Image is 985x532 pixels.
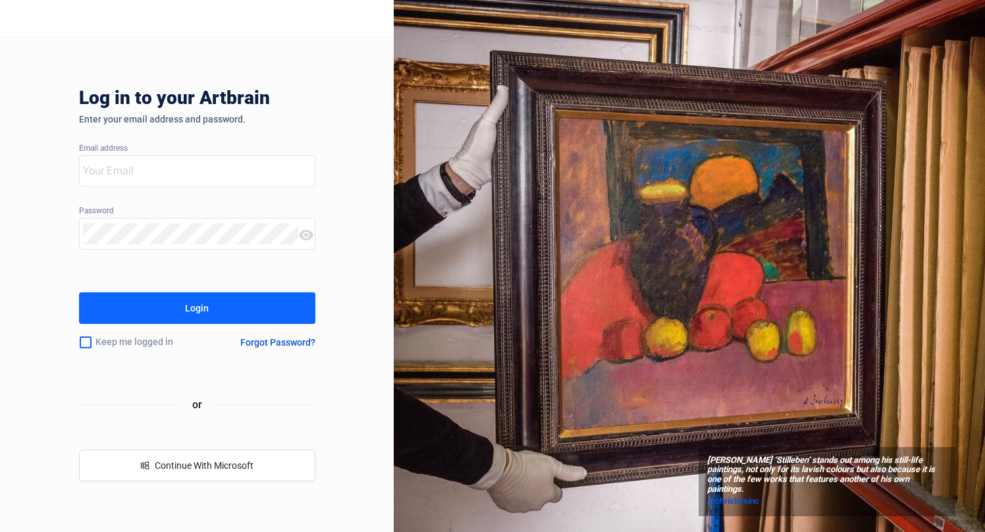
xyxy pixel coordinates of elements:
div: Password [79,207,315,216]
div: Login [185,298,209,319]
span: Continue With Microsoft [155,460,253,471]
span: [PERSON_NAME] ‘Stilleben’ stands out among his still-life paintings, not only for its lavish colo... [707,456,947,495]
span: windows [140,461,149,470]
div: Log in to your Artbrain [79,88,474,114]
button: windowsContinue With Microsoft [79,450,315,481]
span: or [182,396,213,413]
span: @christiesinc [707,496,759,506]
button: Login [79,292,315,324]
div: Keep me logged in [79,329,209,356]
div: Enter your email address and password. [79,114,315,124]
input: Your Email [83,161,299,182]
a: @christiesinc [707,494,947,508]
div: Forgot Password? [240,337,315,348]
div: Email address [79,144,315,153]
